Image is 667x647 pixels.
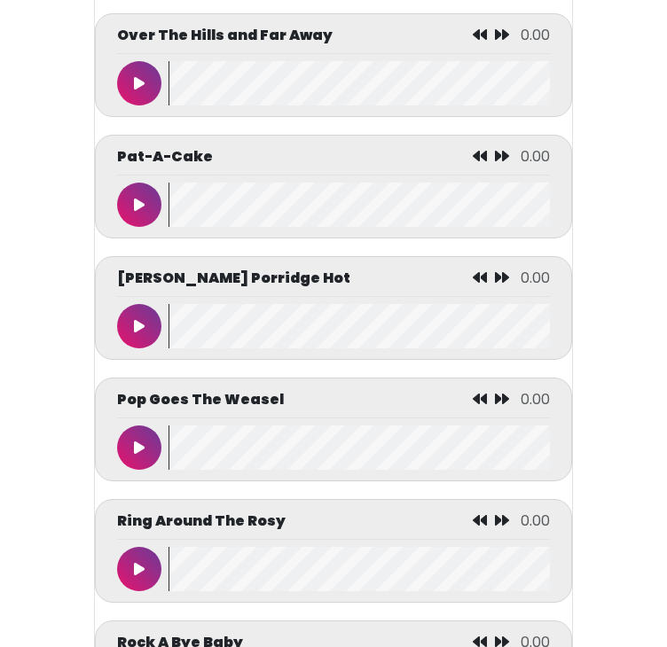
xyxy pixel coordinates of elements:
span: 0.00 [521,146,550,167]
p: Over The Hills and Far Away [117,25,333,46]
span: 0.00 [521,268,550,288]
p: Pop Goes The Weasel [117,389,284,410]
span: 0.00 [521,25,550,45]
p: Ring Around The Rosy [117,511,286,532]
span: 0.00 [521,389,550,409]
p: Pat-A-Cake [117,146,213,168]
p: [PERSON_NAME] Porridge Hot [117,268,350,289]
span: 0.00 [521,511,550,531]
